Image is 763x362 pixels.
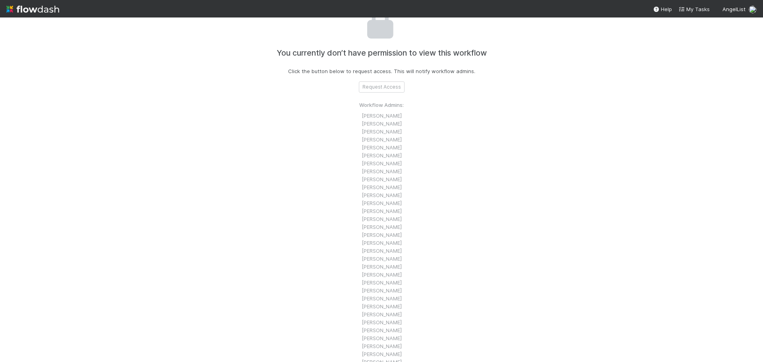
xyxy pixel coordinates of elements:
li: [PERSON_NAME] [359,271,404,279]
li: [PERSON_NAME] [359,310,404,318]
li: [PERSON_NAME] [359,294,404,302]
li: [PERSON_NAME] [359,199,404,207]
li: [PERSON_NAME] [359,215,404,223]
li: [PERSON_NAME] [359,334,404,342]
button: Request Access [359,81,405,93]
span: AngelList [722,6,746,12]
li: [PERSON_NAME] [359,263,404,271]
a: My Tasks [678,5,710,13]
li: [PERSON_NAME] [359,207,404,215]
li: [PERSON_NAME] [359,223,404,231]
li: [PERSON_NAME] [359,167,404,175]
li: [PERSON_NAME] [359,255,404,263]
li: [PERSON_NAME] [359,350,404,358]
li: [PERSON_NAME] [359,136,404,143]
li: [PERSON_NAME] [359,151,404,159]
li: [PERSON_NAME] [359,183,404,191]
li: [PERSON_NAME] [359,112,404,120]
li: [PERSON_NAME] [359,279,404,287]
li: [PERSON_NAME] [359,239,404,247]
h4: You currently don’t have permission to view this workflow [277,48,487,58]
img: avatar_2e8c57f0-578b-4a46-8a13-29eb9c9e2351.png [749,6,757,14]
li: [PERSON_NAME] [359,175,404,183]
div: Help [653,5,672,13]
li: [PERSON_NAME] [359,120,404,128]
li: [PERSON_NAME] [359,143,404,151]
li: [PERSON_NAME] [359,342,404,350]
h6: Workflow Admins: [359,102,404,108]
li: [PERSON_NAME] [359,159,404,167]
li: [PERSON_NAME] [359,231,404,239]
li: [PERSON_NAME] [359,326,404,334]
li: [PERSON_NAME] [359,302,404,310]
li: [PERSON_NAME] [359,191,404,199]
img: logo-inverted-e16ddd16eac7371096b0.svg [6,2,59,16]
li: [PERSON_NAME] [359,287,404,294]
p: Click the button below to request access. This will notify workflow admins. [288,67,475,75]
li: [PERSON_NAME] [359,247,404,255]
li: [PERSON_NAME] [359,318,404,326]
li: [PERSON_NAME] [359,128,404,136]
span: My Tasks [678,6,710,12]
